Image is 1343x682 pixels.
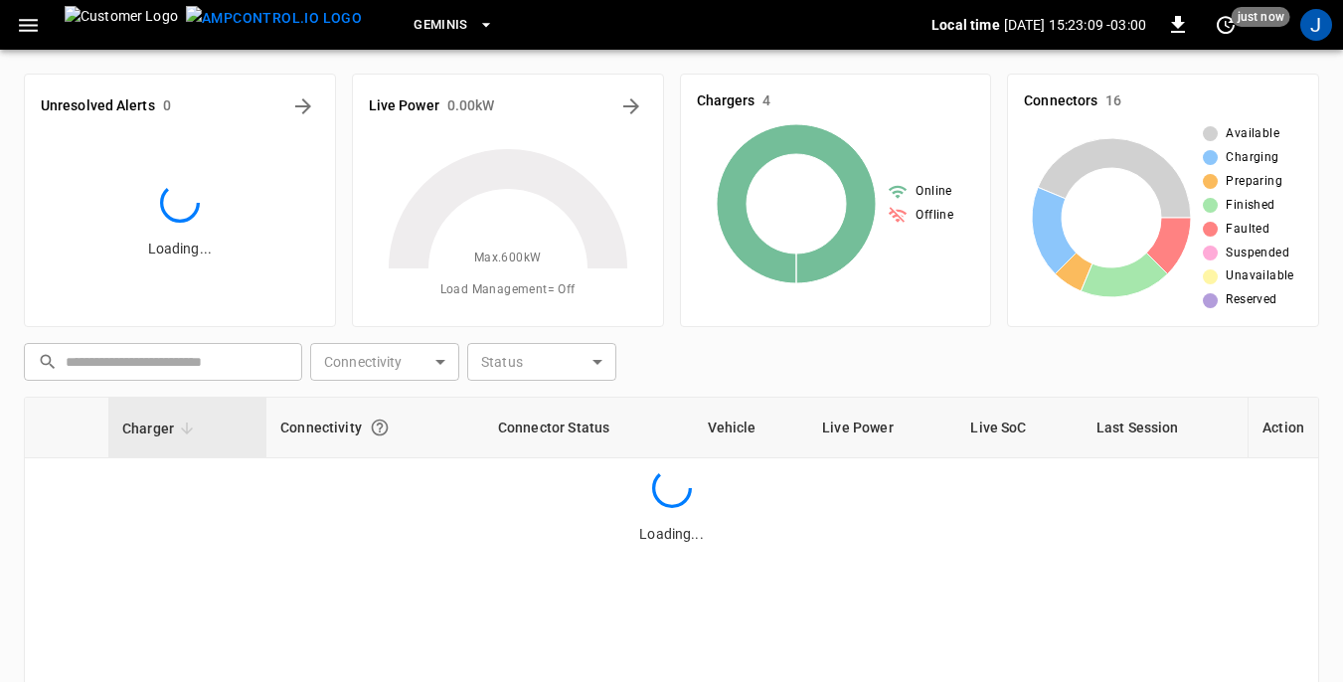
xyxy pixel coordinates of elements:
th: Connector Status [484,398,694,458]
span: Reserved [1226,290,1276,310]
h6: Connectors [1024,90,1097,112]
span: Preparing [1226,172,1282,192]
h6: Chargers [697,90,755,112]
span: Finished [1226,196,1274,216]
button: set refresh interval [1210,9,1242,41]
button: Energy Overview [615,90,647,122]
h6: 0.00 kW [447,95,495,117]
img: ampcontrol.io logo [186,6,362,31]
p: [DATE] 15:23:09 -03:00 [1004,15,1146,35]
h6: 16 [1105,90,1121,112]
span: just now [1232,7,1290,27]
span: Loading... [148,241,212,256]
img: Customer Logo [65,6,178,44]
h6: 0 [163,95,171,117]
span: Faulted [1226,220,1269,240]
span: Load Management = Off [440,280,576,300]
span: Online [916,182,951,202]
h6: 4 [762,90,770,112]
div: Connectivity [280,410,470,445]
span: Loading... [639,526,703,542]
span: Max. 600 kW [474,249,542,268]
span: Unavailable [1226,266,1293,286]
h6: Unresolved Alerts [41,95,155,117]
button: Geminis [406,6,502,45]
button: Connection between the charger and our software. [362,410,398,445]
span: Suspended [1226,244,1289,263]
th: Action [1248,398,1318,458]
th: Live SoC [956,398,1082,458]
div: profile-icon [1300,9,1332,41]
th: Live Power [808,398,956,458]
th: Vehicle [694,398,809,458]
th: Last Session [1083,398,1248,458]
span: Charging [1226,148,1278,168]
span: Offline [916,206,953,226]
span: Charger [122,417,200,440]
h6: Live Power [369,95,439,117]
span: Geminis [414,14,468,37]
button: All Alerts [287,90,319,122]
p: Local time [931,15,1000,35]
span: Available [1226,124,1279,144]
